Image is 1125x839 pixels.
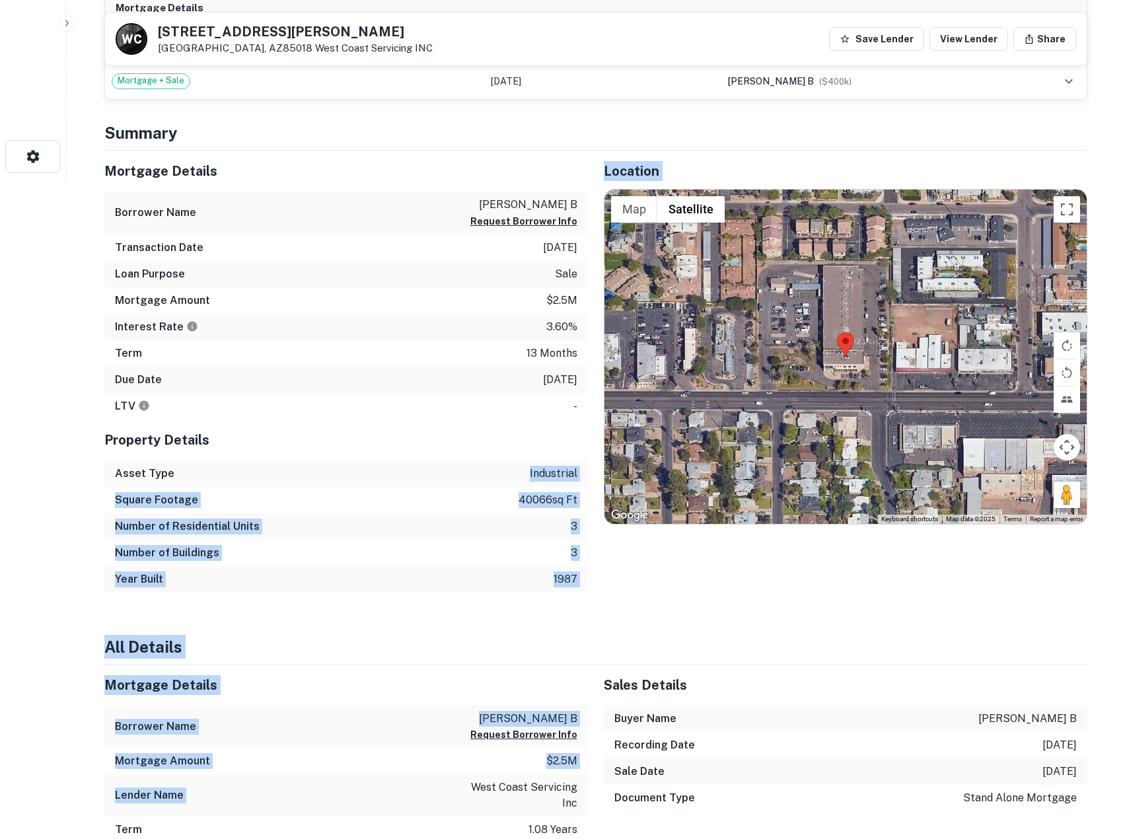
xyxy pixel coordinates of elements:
[1054,359,1080,386] button: Rotate map counterclockwise
[614,790,695,806] h6: Document Type
[978,711,1077,727] p: [PERSON_NAME] b
[115,466,174,482] h6: Asset Type
[104,430,588,450] h5: Property Details
[1030,515,1083,523] a: Report a map error
[115,822,142,838] h6: Term
[1054,332,1080,359] button: Rotate map clockwise
[115,492,198,508] h6: Square Footage
[115,205,196,221] h6: Borrower Name
[484,63,720,99] td: [DATE]
[546,319,577,335] p: 3.60%
[116,1,1076,16] h6: Mortgage Details
[470,213,577,229] button: Request Borrower Info
[1042,737,1077,753] p: [DATE]
[1054,196,1080,223] button: Toggle fullscreen view
[727,76,814,87] span: [PERSON_NAME] b
[881,515,938,524] button: Keyboard shortcuts
[1042,764,1077,780] p: [DATE]
[458,780,577,811] p: west coast servicing inc
[929,27,1008,51] a: View Lender
[115,346,142,361] h6: Term
[115,398,150,414] h6: LTV
[611,196,657,223] button: Show street map
[1013,27,1076,51] button: Share
[115,372,162,388] h6: Due Date
[115,753,210,769] h6: Mortgage Amount
[1054,434,1080,460] button: Map camera controls
[158,25,433,38] h5: [STREET_ADDRESS][PERSON_NAME]
[543,372,577,388] p: [DATE]
[115,240,203,256] h6: Transaction Date
[315,42,433,54] a: West Coast Servicing INC
[104,675,588,695] h5: Mortgage Details
[571,519,577,534] p: 3
[554,571,577,587] p: 1987
[819,77,852,87] span: ($ 400k )
[1054,386,1080,413] button: Tilt map
[614,737,695,753] h6: Recording Date
[657,196,725,223] button: Show satellite imagery
[963,790,1077,806] p: stand alone mortgage
[614,764,665,780] h6: Sale Date
[112,74,190,87] span: Mortgage + Sale
[104,635,1087,659] h4: All Details
[573,398,577,414] p: -
[519,492,577,508] p: 40066 sq ft
[608,507,651,524] img: Google
[470,727,577,743] button: Request Borrower Info
[115,571,163,587] h6: Year Built
[1054,482,1080,508] button: Drag Pegman onto the map to open Street View
[526,346,577,361] p: 13 months
[470,197,577,213] p: [PERSON_NAME] b
[1059,733,1125,797] iframe: Chat Widget
[104,161,588,181] h5: Mortgage Details
[115,293,210,309] h6: Mortgage Amount
[122,30,141,48] p: W C
[115,545,219,561] h6: Number of Buildings
[115,519,260,534] h6: Number of Residential Units
[116,23,147,55] a: W C
[115,787,184,803] h6: Lender Name
[470,711,577,727] p: [PERSON_NAME] b
[528,822,577,838] p: 1.08 years
[158,42,433,54] p: [GEOGRAPHIC_DATA], AZ85018
[614,711,676,727] h6: Buyer Name
[604,675,1087,695] h5: Sales Details
[543,240,577,256] p: [DATE]
[186,320,198,332] svg: The interest rates displayed on the website are for informational purposes only and may be report...
[115,719,196,735] h6: Borrower Name
[104,121,1087,145] h4: Summary
[946,515,996,523] span: Map data ©2025
[1003,515,1022,523] a: Terms (opens in new tab)
[546,753,577,769] p: $2.5m
[829,27,924,51] button: Save Lender
[555,266,577,282] p: sale
[546,293,577,309] p: $2.5m
[571,545,577,561] p: 3
[604,161,1087,181] h5: Location
[115,266,185,282] h6: Loan Purpose
[115,319,198,335] h6: Interest Rate
[608,507,651,524] a: Open this area in Google Maps (opens a new window)
[138,400,150,412] svg: LTVs displayed on the website are for informational purposes only and may be reported incorrectly...
[530,466,577,482] p: industrial
[1058,70,1080,92] button: expand row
